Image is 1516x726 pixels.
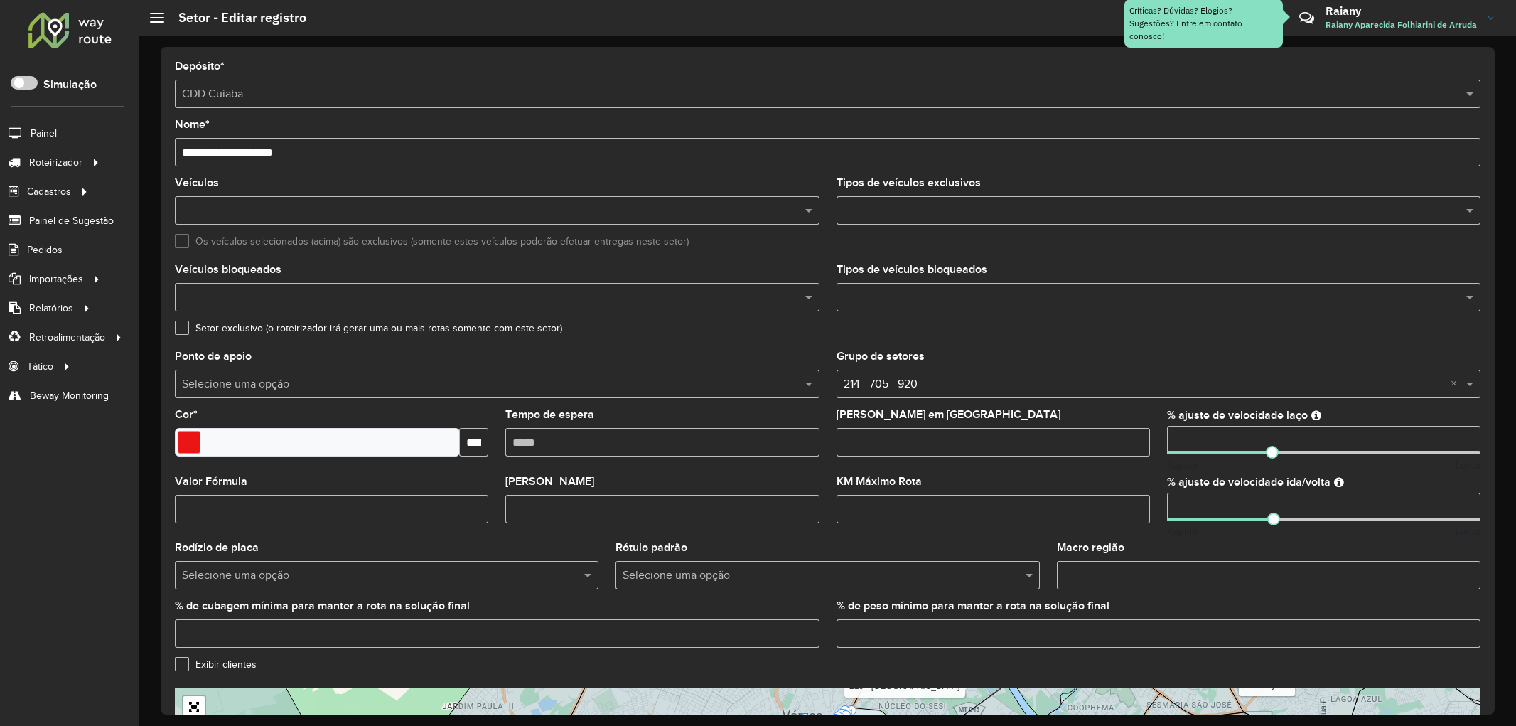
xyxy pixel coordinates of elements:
[1167,524,1198,539] span: Rápido
[1311,410,1321,421] em: Ajuste de velocidade do veículo entre clientes
[175,321,562,336] label: Setor exclusivo (o roteirizador irá gerar uma ou mais rotas somente com este setor)
[175,174,219,191] label: Veículos
[27,184,71,199] span: Cadastros
[1334,476,1344,488] em: Ajuste de velocidade do veículo entre a saída do depósito até o primeiro cliente e a saída do últ...
[175,597,470,614] label: % de cubagem mínima para manter a rota na solução final
[1167,458,1198,473] span: Rápido
[29,330,105,345] span: Retroalimentação
[837,597,1109,614] label: % de peso mínimo para manter a rota na solução final
[1456,524,1480,539] span: Lento
[1167,474,1330,491] label: % ajuste de velocidade ida/volta
[29,301,73,316] span: Relatórios
[175,116,210,133] label: Nome
[30,388,109,403] span: Beway Monitoring
[175,58,225,75] label: Depósito
[1326,4,1477,18] h3: Raiany
[29,272,83,287] span: Importações
[837,174,981,191] label: Tipos de veículos exclusivos
[1326,18,1477,31] span: Raiany Aparecida Folhiarini de Arruda
[615,539,687,556] label: Rótulo padrão
[175,406,198,423] label: Cor
[43,76,97,93] label: Simulação
[837,473,922,490] label: KM Máximo Rota
[175,539,259,556] label: Rodízio de placa
[175,261,281,278] label: Veículos bloqueados
[1451,375,1463,393] span: Clear all
[175,473,247,490] label: Valor Fórmula
[29,213,114,228] span: Painel de Sugestão
[183,696,205,717] a: Abrir mapa em tela cheia
[27,242,63,257] span: Pedidos
[175,234,689,249] label: Os veículos selecionados (acima) são exclusivos (somente estes veículos poderão efetuar entregas ...
[164,10,306,26] h2: Setor - Editar registro
[1167,407,1308,424] label: % ajuste de velocidade laço
[505,473,594,490] label: [PERSON_NAME]
[837,406,1060,423] label: [PERSON_NAME] em [GEOGRAPHIC_DATA]
[1456,458,1480,473] span: Lento
[178,431,200,454] input: Select a color
[175,348,252,365] label: Ponto de apoio
[31,126,57,141] span: Painel
[1057,539,1124,556] label: Macro região
[837,348,925,365] label: Grupo de setores
[1291,3,1322,33] a: Contato Rápido
[27,359,53,374] span: Tático
[29,155,82,170] span: Roteirizador
[837,261,987,278] label: Tipos de veículos bloqueados
[175,657,257,672] label: Exibir clientes
[505,406,594,423] label: Tempo de espera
